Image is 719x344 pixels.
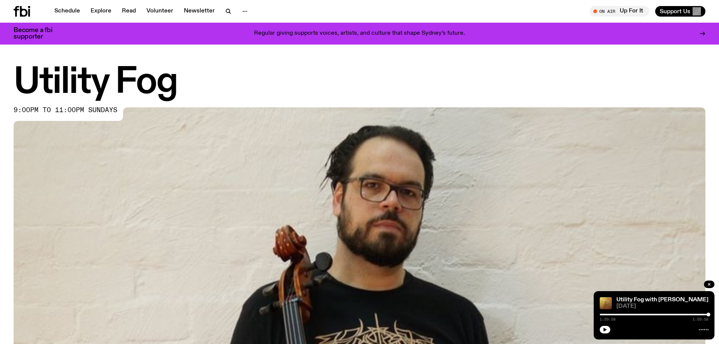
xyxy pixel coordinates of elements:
[14,66,705,100] h1: Utility Fog
[600,297,612,309] img: Cover for EYDN's single "Gold"
[117,6,140,17] a: Read
[50,6,85,17] a: Schedule
[14,107,117,113] span: 9:00pm to 11:00pm sundays
[655,6,705,17] button: Support Us
[86,6,116,17] a: Explore
[254,30,465,37] p: Regular giving supports voices, artists, and culture that shape Sydney’s future.
[616,297,708,303] a: Utility Fog with [PERSON_NAME]
[693,318,708,321] span: 1:59:58
[14,27,62,40] h3: Become a fbi supporter
[590,6,649,17] button: On AirUp For It
[616,304,708,309] span: [DATE]
[600,318,616,321] span: 1:59:58
[142,6,178,17] a: Volunteer
[179,6,219,17] a: Newsletter
[660,8,690,15] span: Support Us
